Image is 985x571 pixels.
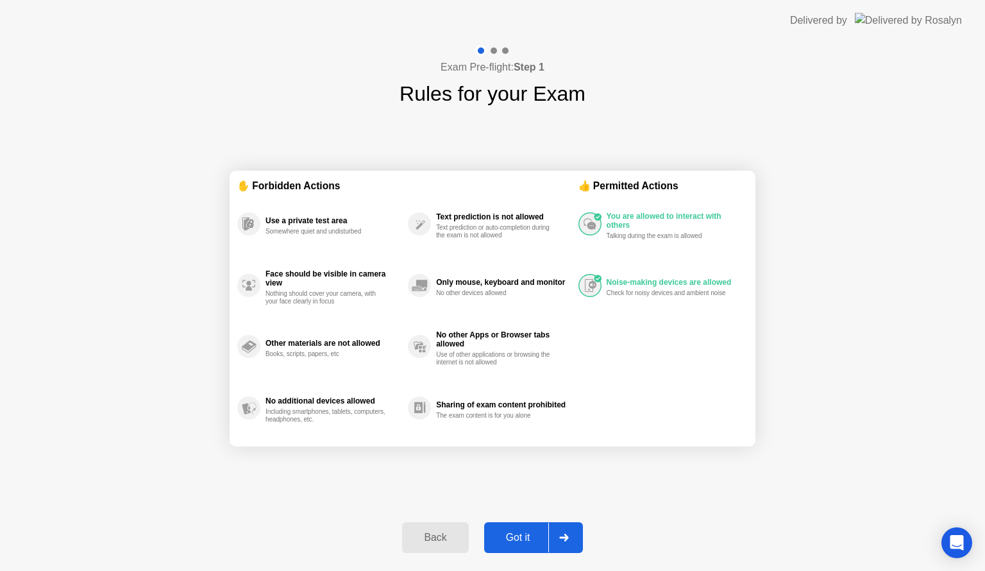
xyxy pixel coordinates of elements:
div: No other devices allowed [436,289,557,297]
div: The exam content is for you alone [436,412,557,420]
div: Use of other applications or browsing the internet is not allowed [436,351,557,366]
div: ✋ Forbidden Actions [237,178,578,193]
div: Back [406,532,464,543]
div: Somewhere quiet and undisturbed [265,228,387,235]
h4: Exam Pre-flight: [441,60,544,75]
div: Got it [488,532,548,543]
button: Back [402,522,468,553]
div: You are allowed to interact with others [607,212,741,230]
button: Got it [484,522,583,553]
div: Check for noisy devices and ambient noise [607,289,728,297]
div: Text prediction or auto-completion during the exam is not allowed [436,224,557,239]
div: Sharing of exam content prohibited [436,400,571,409]
div: Open Intercom Messenger [941,527,972,558]
div: Text prediction is not allowed [436,212,571,221]
div: Use a private test area [265,216,401,225]
div: Nothing should cover your camera, with your face clearly in focus [265,290,387,305]
div: Books, scripts, papers, etc [265,350,387,358]
div: No other Apps or Browser tabs allowed [436,330,571,348]
div: Noise-making devices are allowed [607,278,741,287]
div: Only mouse, keyboard and monitor [436,278,571,287]
div: No additional devices allowed [265,396,401,405]
img: Delivered by Rosalyn [855,13,962,28]
div: Delivered by [790,13,847,28]
div: Talking during the exam is allowed [607,232,728,240]
div: Other materials are not allowed [265,339,401,348]
div: Face should be visible in camera view [265,269,401,287]
h1: Rules for your Exam [400,78,585,109]
b: Step 1 [514,62,544,72]
div: Including smartphones, tablets, computers, headphones, etc. [265,408,387,423]
div: 👍 Permitted Actions [578,178,748,193]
